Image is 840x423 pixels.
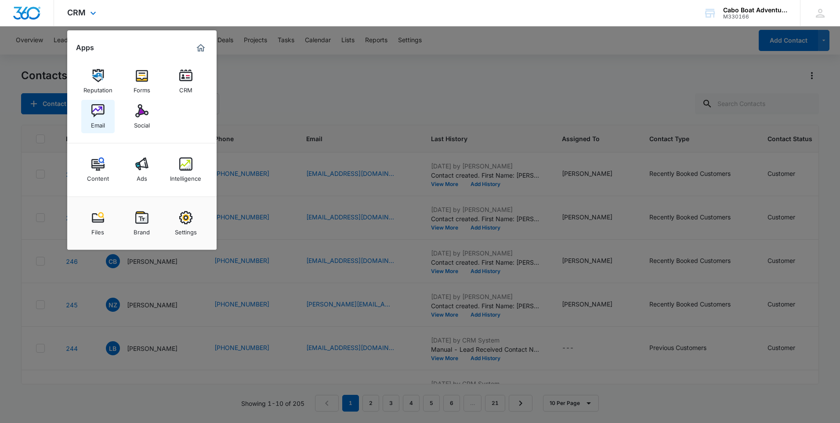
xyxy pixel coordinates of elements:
h2: Apps [76,44,94,52]
div: Reputation [83,82,112,94]
div: Files [91,224,104,236]
div: Content [87,171,109,182]
a: Intelligence [169,153,203,186]
a: CRM [169,65,203,98]
a: Marketing 360® Dashboard [194,41,208,55]
a: Forms [125,65,159,98]
a: Content [81,153,115,186]
div: CRM [179,82,192,94]
div: Ads [137,171,147,182]
div: Social [134,117,150,129]
div: account id [723,14,787,20]
div: Intelligence [170,171,201,182]
a: Files [81,207,115,240]
a: Ads [125,153,159,186]
div: account name [723,7,787,14]
a: Reputation [81,65,115,98]
a: Email [81,100,115,133]
a: Brand [125,207,159,240]
div: Settings [175,224,197,236]
div: Brand [134,224,150,236]
a: Settings [169,207,203,240]
a: Social [125,100,159,133]
span: CRM [67,8,86,17]
div: Forms [134,82,150,94]
div: Email [91,117,105,129]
